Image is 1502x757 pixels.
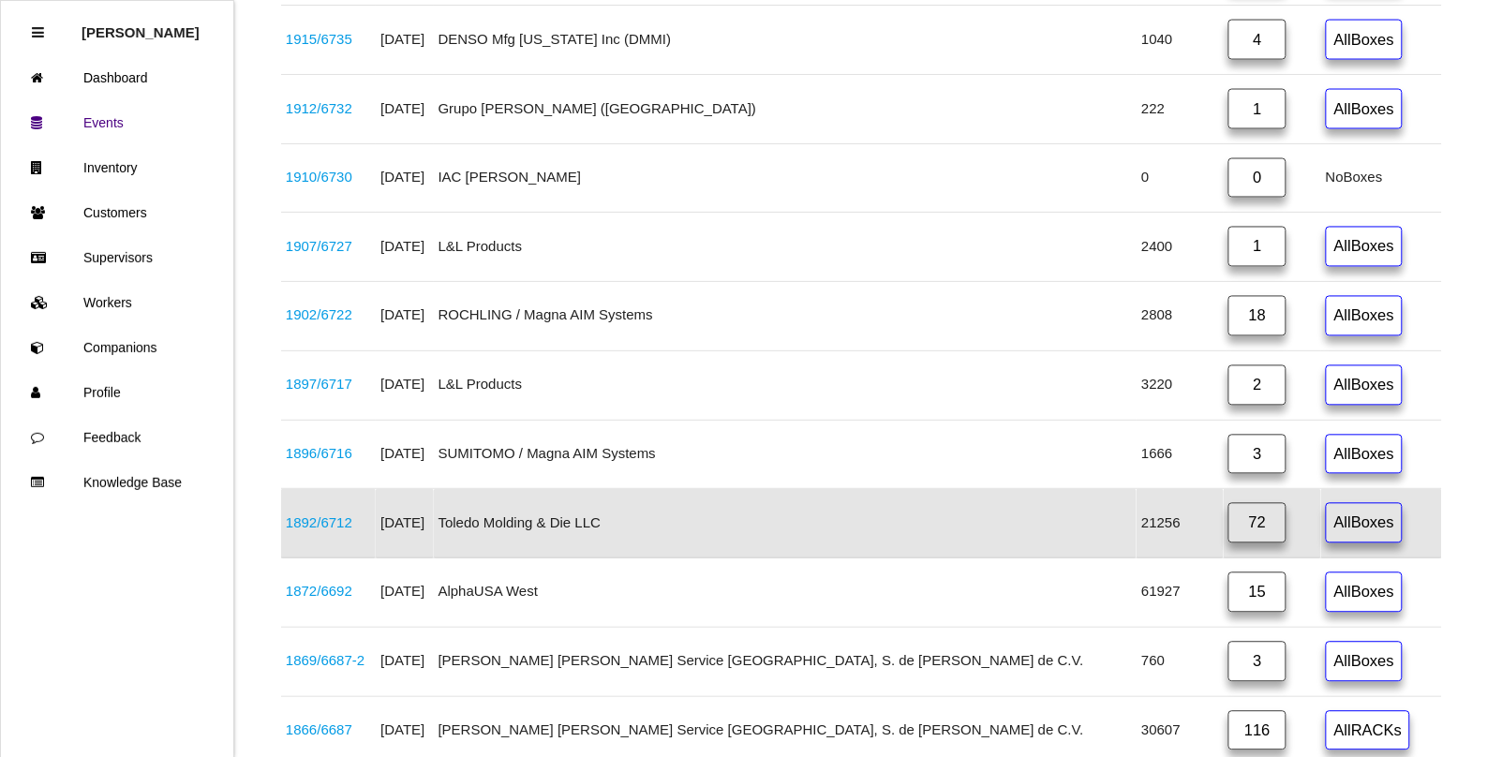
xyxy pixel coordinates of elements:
a: 1866/6687 [286,722,352,738]
a: AllBoxes [1326,572,1403,613]
td: IAC [PERSON_NAME] [434,143,1138,213]
div: 68425775AD [286,305,371,327]
div: Counsels [286,98,371,120]
a: 1907/6727 [286,239,352,255]
a: Workers [1,280,233,325]
a: 1 [1228,89,1286,129]
div: NA1304-01 [286,582,371,603]
a: Customers [1,190,233,235]
a: 0 [1228,158,1286,199]
a: Profile [1,370,233,415]
td: 760 [1137,627,1224,696]
a: AllBoxes [1326,365,1403,406]
td: 222 [1137,74,1224,143]
td: 1666 [1137,420,1224,489]
td: [DATE] [376,627,433,696]
td: 3220 [1137,350,1224,420]
a: Events [1,100,233,145]
a: AllRACKs [1326,711,1410,751]
a: Companions [1,325,233,370]
td: 0 [1137,143,1224,213]
a: Supervisors [1,235,233,280]
td: [DATE] [376,350,433,420]
a: 3 [1228,642,1286,682]
a: 1869/6687-2 [286,653,364,669]
td: 2400 [1137,213,1224,282]
a: Knowledge Base [1,460,233,505]
td: No Boxes [1321,143,1442,213]
a: 1892/6712 [286,515,352,531]
a: Dashboard [1,55,233,100]
div: 503993 / 504006 [286,375,371,396]
td: [DATE] [376,489,433,558]
a: 3 [1228,435,1286,475]
div: 68427781AA; 68340793AA, 687288100AA [286,513,371,535]
a: 1902/6722 [286,307,352,323]
a: AllBoxes [1326,89,1403,129]
a: 2 [1228,365,1286,406]
a: 72 [1228,503,1286,543]
td: Toledo Molding & Die LLC [434,489,1138,558]
a: 1912/6732 [286,100,352,116]
div: 68546289AB (@ Magna AIM) [286,651,371,673]
td: [DATE] [376,213,433,282]
td: [DATE] [376,6,433,75]
a: 1915/6735 [286,31,352,47]
td: [DATE] [376,282,433,351]
a: Inventory [1,145,233,190]
td: DENSO Mfg [US_STATE] Inc (DMMI) [434,6,1138,75]
div: LJ6B S279D81 AA (45063) [286,237,371,259]
a: 15 [1228,572,1286,613]
a: 1897/6717 [286,377,352,393]
td: [DATE] [376,558,433,628]
td: L&L Products [434,350,1138,420]
a: 18 [1228,296,1286,336]
a: 4 [1228,20,1286,60]
td: AlphaUSA West [434,558,1138,628]
td: 2808 [1137,282,1224,351]
a: AllBoxes [1326,642,1403,682]
div: Close [32,10,44,55]
td: SUMITOMO / Magna AIM Systems [434,420,1138,489]
td: 21256 [1137,489,1224,558]
td: [DATE] [376,74,433,143]
td: 1040 [1137,6,1224,75]
td: [DATE] [376,420,433,489]
td: L&L Products [434,213,1138,282]
a: Feedback [1,415,233,460]
a: 1910/6730 [286,170,352,186]
div: 68546289AB (@ Magna AIM) [286,720,371,742]
a: AllBoxes [1326,20,1403,60]
td: Grupo [PERSON_NAME] ([GEOGRAPHIC_DATA]) [434,74,1138,143]
div: 8203J2B [286,168,371,189]
div: 68343526AB [286,444,371,466]
a: AllBoxes [1326,503,1403,543]
div: WS ECM Hose Clamp [286,29,371,51]
td: ROCHLING / Magna AIM Systems [434,282,1138,351]
a: 1 [1228,227,1286,267]
td: [PERSON_NAME] [PERSON_NAME] Service [GEOGRAPHIC_DATA], S. de [PERSON_NAME] de C.V. [434,627,1138,696]
td: 61927 [1137,558,1224,628]
a: 116 [1228,711,1286,751]
a: AllBoxes [1326,227,1403,267]
a: AllBoxes [1326,296,1403,336]
a: 1896/6716 [286,446,352,462]
a: AllBoxes [1326,435,1403,475]
td: [DATE] [376,143,433,213]
p: Rosie Blandino [82,10,200,40]
a: 1872/6692 [286,584,352,600]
